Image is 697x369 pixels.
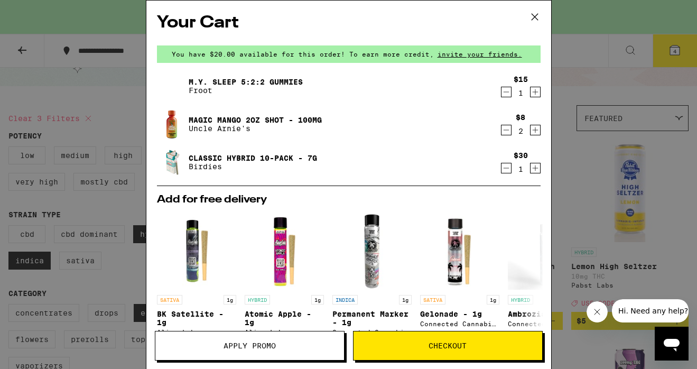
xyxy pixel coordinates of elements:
span: Checkout [429,342,467,349]
p: SATIVA [420,295,445,305]
p: Permanent Marker - 1g [332,310,412,327]
p: Ambrozia - 1g [508,310,587,318]
a: M.Y. SLEEP 5:2:2 Gummies [189,78,303,86]
button: Decrement [501,87,512,97]
p: BK Satellite - 1g [157,310,236,327]
iframe: Close message [587,301,608,322]
a: Open page for Ambrozia - 1g from Connected Cannabis Co [508,210,587,341]
div: 1 [514,165,528,173]
div: Alien Labs [245,329,324,336]
button: Decrement [501,125,512,135]
img: M.Y. SLEEP 5:2:2 Gummies [157,71,187,101]
button: Increment [530,125,541,135]
img: Classic Hybrid 10-Pack - 7g [157,147,187,177]
button: Increment [530,163,541,173]
a: Open page for BK Satellite - 1g from Alien Labs [157,210,236,341]
div: $8 [516,113,525,122]
a: Open page for Atomic Apple - 1g from Alien Labs [245,210,324,341]
a: Open page for Permanent Marker - 1g from Connected Cannabis Co [332,210,412,341]
div: Connected Cannabis Co [332,329,412,336]
div: $15 [514,75,528,84]
p: SATIVA [157,295,182,305]
iframe: Message from company [612,299,689,322]
p: HYBRID [508,295,533,305]
h2: Add for free delivery [157,195,541,205]
div: Alien Labs [157,329,236,336]
p: Froot [189,86,303,95]
h2: Your Cart [157,11,541,35]
p: HYBRID [245,295,270,305]
img: Connected Cannabis Co - Permanent Marker - 1g [332,210,412,290]
button: Apply Promo [155,331,345,361]
p: 1g [399,295,412,305]
div: You have $20.00 available for this order! To earn more credit,invite your friends. [157,45,541,63]
button: Decrement [501,163,512,173]
span: You have $20.00 available for this order! To earn more credit, [172,51,434,58]
a: Open page for Gelonade - 1g from Connected Cannabis Co [420,210,499,341]
p: 1g [224,295,236,305]
p: Birdies [189,162,317,171]
p: 1g [311,295,324,305]
img: Connected Cannabis Co - Ambrozia - 1g [508,210,587,290]
a: Classic Hybrid 10-Pack - 7g [189,154,317,162]
p: 1g [487,295,499,305]
img: Magic Mango 2oz Shot - 100mg [157,109,187,139]
div: 1 [514,89,528,97]
img: Connected Cannabis Co - Gelonade - 1g [420,210,499,290]
span: Apply Promo [224,342,276,349]
img: Alien Labs - BK Satellite - 1g [157,210,236,290]
div: Connected Cannabis Co [508,320,587,327]
p: Gelonade - 1g [420,310,499,318]
iframe: Button to launch messaging window [655,327,689,361]
div: $30 [514,151,528,160]
div: Connected Cannabis Co [420,320,499,327]
span: invite your friends. [434,51,526,58]
p: Atomic Apple - 1g [245,310,324,327]
a: Magic Mango 2oz Shot - 100mg [189,116,322,124]
button: Checkout [353,331,543,361]
div: 2 [516,127,525,135]
p: Uncle Arnie's [189,124,322,133]
img: Alien Labs - Atomic Apple - 1g [245,210,324,290]
button: Increment [530,87,541,97]
p: INDICA [332,295,358,305]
